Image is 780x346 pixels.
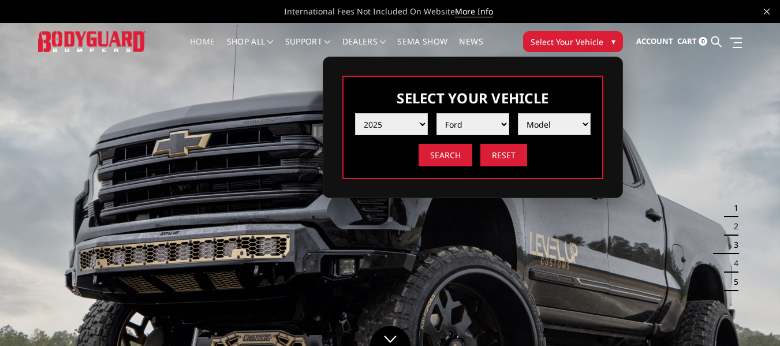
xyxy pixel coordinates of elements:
a: Support [285,38,331,60]
a: Account [636,26,673,57]
a: shop all [227,38,274,60]
button: 2 of 5 [727,217,738,236]
span: Account [636,36,673,46]
button: Select Your Vehicle [523,31,623,52]
input: Reset [480,144,527,166]
button: 5 of 5 [727,273,738,291]
a: More Info [455,6,493,17]
a: Cart 0 [677,26,707,57]
span: ▾ [611,35,615,47]
button: 1 of 5 [727,199,738,217]
img: BODYGUARD BUMPERS [38,31,146,53]
button: 3 of 5 [727,236,738,254]
a: Home [190,38,215,60]
a: Click to Down [370,326,410,346]
span: Select Your Vehicle [531,36,603,48]
button: 4 of 5 [727,254,738,273]
a: News [459,38,483,60]
h3: Select Your Vehicle [355,88,591,107]
iframe: Chat Widget [722,291,780,346]
a: SEMA Show [397,38,447,60]
input: Search [419,144,472,166]
span: 0 [699,37,707,46]
a: Dealers [342,38,386,60]
span: Cart [677,36,697,46]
